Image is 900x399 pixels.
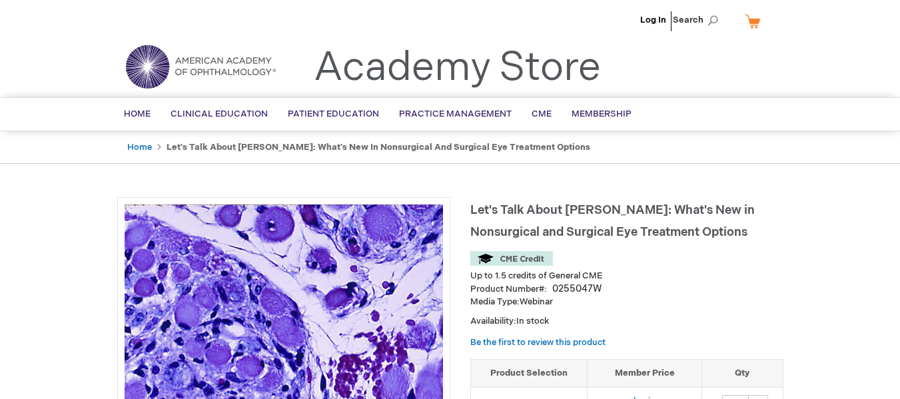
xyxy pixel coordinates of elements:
img: CME Credit [470,251,553,266]
strong: Product Number [470,284,547,294]
span: Practice Management [399,109,512,119]
th: Qty [702,360,783,388]
a: Academy Store [314,44,601,92]
span: Search [673,7,723,33]
span: Patient Education [288,109,379,119]
p: Availability: [470,315,783,328]
strong: Let's Talk About [PERSON_NAME]: What's New in Nonsurgical and Surgical Eye Treatment Options [167,142,590,153]
div: 0255047W [552,282,602,296]
p: Webinar [470,296,783,308]
a: Home [127,142,152,153]
span: Let's Talk About [PERSON_NAME]: What's New in Nonsurgical and Surgical Eye Treatment Options [470,203,755,239]
span: Clinical Education [171,109,268,119]
a: Log In [640,15,666,25]
a: Be the first to review this product [470,337,606,348]
span: Membership [572,109,632,119]
span: Home [124,109,151,119]
strong: Media Type: [470,296,520,307]
span: In stock [516,316,549,326]
li: Up to 1.5 credits of General CME [470,270,783,282]
th: Member Price [588,360,702,388]
th: Product Selection [471,360,588,388]
span: CME [532,109,552,119]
